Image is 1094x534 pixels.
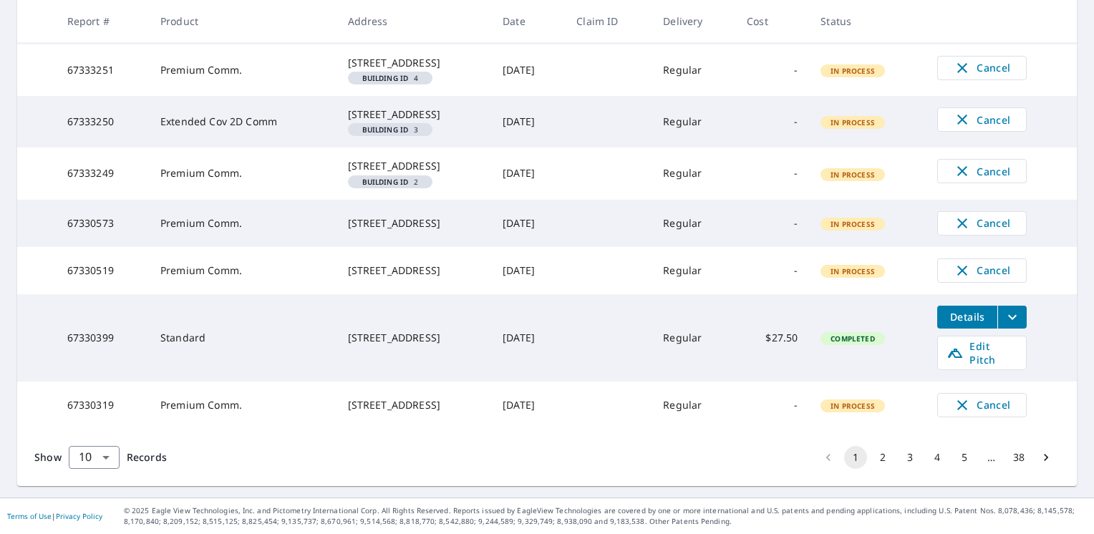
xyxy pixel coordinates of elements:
button: Cancel [937,107,1027,132]
span: Completed [822,334,883,344]
button: Cancel [937,211,1027,236]
div: [STREET_ADDRESS] [348,107,480,122]
td: Standard [149,294,337,382]
span: 3 [354,126,427,133]
a: Edit Pitch [937,336,1027,370]
button: Go to next page [1035,446,1057,469]
button: Cancel [937,393,1027,417]
span: In Process [822,170,884,180]
span: Cancel [952,59,1012,77]
span: Cancel [952,162,1012,180]
p: © 2025 Eagle View Technologies, Inc. and Pictometry International Corp. All Rights Reserved. Repo... [124,505,1087,527]
td: - [735,382,809,429]
td: [DATE] [491,147,565,199]
span: In Process [822,66,884,76]
span: Cancel [952,215,1012,232]
button: Go to page 5 [953,446,976,469]
div: [STREET_ADDRESS] [348,159,480,173]
button: Cancel [937,159,1027,183]
td: 67333251 [56,44,149,96]
td: $27.50 [735,294,809,382]
span: Edit Pitch [947,339,1017,366]
nav: pagination navigation [815,446,1060,469]
a: Terms of Use [7,511,52,521]
td: 67330399 [56,294,149,382]
span: Cancel [952,262,1012,279]
p: | [7,512,102,520]
button: Go to page 38 [1007,446,1030,469]
td: Regular [652,147,735,199]
span: In Process [822,219,884,229]
td: - [735,247,809,294]
td: Premium Comm. [149,382,337,429]
div: [STREET_ADDRESS] [348,216,480,230]
td: [DATE] [491,44,565,96]
td: Regular [652,382,735,429]
span: In Process [822,401,884,411]
span: Show [34,450,62,464]
div: … [980,450,1003,465]
a: Privacy Policy [56,511,102,521]
td: Premium Comm. [149,247,337,294]
td: 67330519 [56,247,149,294]
div: [STREET_ADDRESS] [348,331,480,345]
td: Premium Comm. [149,200,337,247]
td: [DATE] [491,96,565,147]
button: page 1 [844,446,867,469]
button: detailsBtn-67330399 [937,306,997,329]
span: In Process [822,117,884,127]
td: Premium Comm. [149,44,337,96]
button: Go to page 3 [899,446,921,469]
td: - [735,44,809,96]
span: Cancel [952,397,1012,414]
div: [STREET_ADDRESS] [348,398,480,412]
em: Building ID [362,126,409,133]
td: 67333249 [56,147,149,199]
button: Go to page 4 [926,446,949,469]
span: Details [946,310,989,324]
td: [DATE] [491,200,565,247]
td: [DATE] [491,382,565,429]
td: Extended Cov 2D Comm [149,96,337,147]
span: Records [127,450,167,464]
button: Go to page 2 [871,446,894,469]
span: 4 [354,74,427,82]
td: - [735,147,809,199]
span: Cancel [952,111,1012,128]
td: Regular [652,294,735,382]
td: - [735,96,809,147]
td: 67333250 [56,96,149,147]
div: Show 10 records [69,446,120,469]
td: - [735,200,809,247]
em: Building ID [362,178,409,185]
td: [DATE] [491,247,565,294]
td: 67330573 [56,200,149,247]
td: Regular [652,200,735,247]
div: 10 [69,437,120,477]
div: [STREET_ADDRESS] [348,263,480,278]
span: 2 [354,178,427,185]
td: Regular [652,96,735,147]
span: In Process [822,266,884,276]
td: Premium Comm. [149,147,337,199]
button: Cancel [937,56,1027,80]
td: 67330319 [56,382,149,429]
button: Cancel [937,258,1027,283]
div: [STREET_ADDRESS] [348,56,480,70]
td: Regular [652,247,735,294]
td: [DATE] [491,294,565,382]
em: Building ID [362,74,409,82]
button: filesDropdownBtn-67330399 [997,306,1027,329]
td: Regular [652,44,735,96]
